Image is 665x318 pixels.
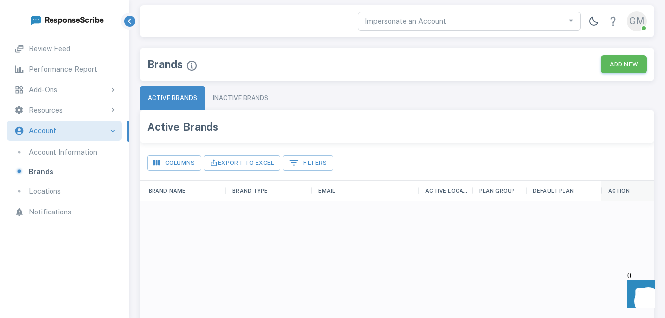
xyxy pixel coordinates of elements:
img: logo [30,14,104,26]
button: Open [565,14,578,27]
div: Plan Group [472,180,525,201]
div: Active Brands [147,119,219,135]
div: Plan Group [479,185,515,197]
button: Select the columns you would like displayed. [147,155,201,170]
button: Show filters [283,155,333,170]
p: Locations [29,186,61,197]
p: Resources [29,105,63,116]
div: GM [627,11,647,31]
div: Brand Type [225,180,311,201]
p: Add-Ons [29,84,57,95]
div: Brand Type [232,185,268,197]
div: Action [608,185,630,197]
div: Brand name [140,180,225,201]
div: Email [318,185,336,197]
div: Add-Ons [7,80,121,100]
p: Notifications [29,207,71,217]
div: nav tabs example [140,86,655,110]
iframe: Front Chat [618,273,661,316]
div: Account [7,121,121,141]
div: Action [601,180,654,201]
div: Active Locations [425,185,470,197]
p: Review Feed [29,43,70,54]
button: Inactive Brands [205,86,276,110]
div: Default Plan [526,180,601,201]
div: Default Plan [533,185,574,197]
p: Performance Report [29,64,97,75]
div: Brands [147,56,198,72]
a: Help Center [603,11,623,31]
div: Brand name [149,185,186,197]
button: Add New [601,55,647,74]
div: Active Locations [418,180,472,201]
p: Brands [29,166,53,177]
a: Brands [7,162,121,182]
a: Performance Report [7,59,121,79]
div: Resources [7,101,121,120]
button: Export To Excel [204,155,280,170]
p: Account [29,125,56,136]
a: Review Feed [7,39,121,58]
a: Locations [7,181,121,201]
button: Active Brands [140,86,205,110]
a: Account Information [7,142,121,162]
div: Email [311,180,418,201]
a: Notifications [7,202,121,222]
p: Account Information [29,147,97,158]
